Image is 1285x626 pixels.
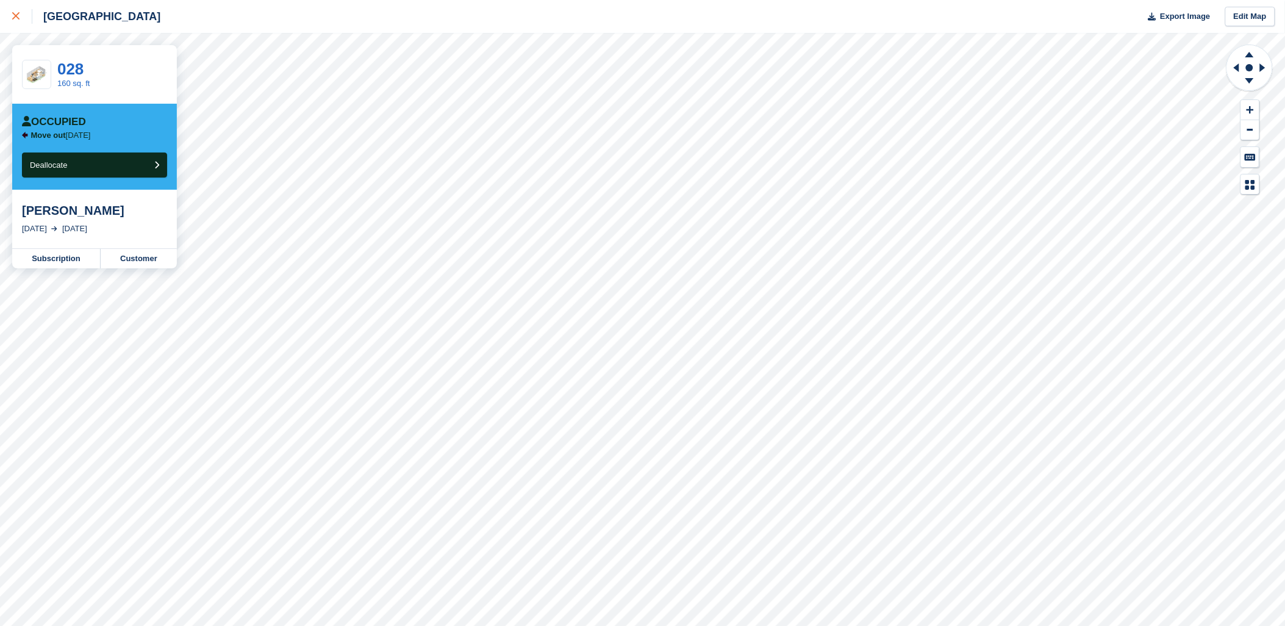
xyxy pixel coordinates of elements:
span: Export Image [1160,10,1210,23]
div: [PERSON_NAME] [22,203,167,218]
img: SCA-160sqft.jpg [23,65,51,84]
a: Customer [101,249,177,268]
a: 028 [57,60,84,78]
a: Edit Map [1225,7,1275,27]
button: Keyboard Shortcuts [1241,147,1259,167]
span: Deallocate [30,160,67,170]
button: Zoom In [1241,100,1259,120]
button: Deallocate [22,153,167,178]
button: Export Image [1141,7,1211,27]
p: [DATE] [31,131,91,140]
button: Map Legend [1241,174,1259,195]
button: Zoom Out [1241,120,1259,140]
img: arrow-left-icn-90495f2de72eb5bd0bd1c3c35deca35cc13f817d75bef06ecd7c0b315636ce7e.svg [22,132,28,139]
div: [DATE] [62,223,87,235]
div: Occupied [22,116,86,128]
span: Move out [31,131,66,140]
div: [GEOGRAPHIC_DATA] [32,9,160,24]
a: 160 sq. ft [57,79,90,88]
div: [DATE] [22,223,47,235]
img: arrow-right-light-icn-cde0832a797a2874e46488d9cf13f60e5c3a73dbe684e267c42b8395dfbc2abf.svg [51,226,57,231]
a: Subscription [12,249,101,268]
